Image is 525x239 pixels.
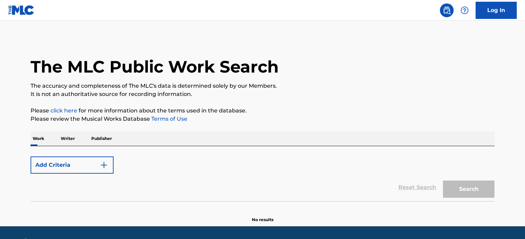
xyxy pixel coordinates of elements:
div: Help [458,3,471,17]
iframe: Chat Widget [491,206,525,239]
p: The accuracy and completeness of The MLC's data is determined solely by our Members. [31,82,494,90]
p: Publisher [89,131,114,146]
p: It is not an authoritative source for recording information. [31,90,494,98]
a: Log In [476,2,517,19]
p: No results [252,208,273,223]
img: 9d2ae6d4665cec9f34b9.svg [100,161,108,169]
img: search [443,6,451,14]
form: Search Form [31,153,494,201]
p: Work [31,131,46,146]
a: Public Search [440,3,454,17]
p: Please review the Musical Works Database [31,115,494,123]
p: Please for more information about the terms used in the database. [31,107,494,115]
img: help [460,6,469,14]
a: click here [50,107,77,114]
img: MLC Logo [8,5,35,15]
button: Add Criteria [31,156,114,174]
h1: The MLC Public Work Search [31,56,279,77]
p: Writer [59,131,77,146]
a: Terms of Use [150,116,187,122]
